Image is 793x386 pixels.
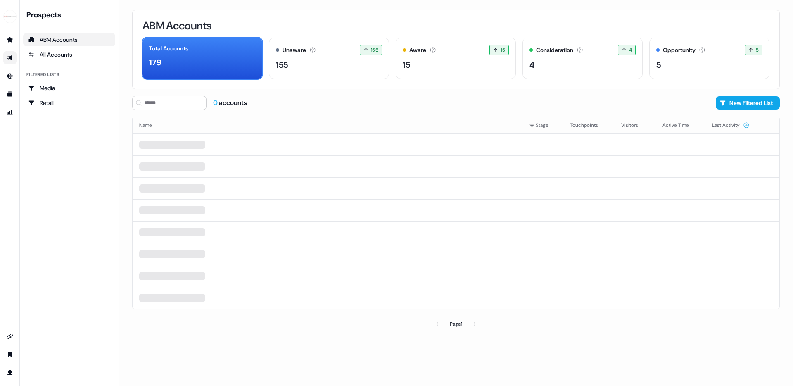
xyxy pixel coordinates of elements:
div: Page 1 [450,320,462,328]
div: Opportunity [663,46,696,55]
a: All accounts [23,48,115,61]
div: 155 [276,59,288,71]
span: 4 [629,46,632,54]
button: Last Activity [712,118,750,133]
a: Go to prospects [3,33,17,46]
div: accounts [213,98,247,107]
div: 5 [656,59,661,71]
div: Stage [529,121,557,129]
a: Go to profile [3,366,17,379]
a: Go to team [3,348,17,361]
button: Visitors [621,118,648,133]
div: Retail [28,99,110,107]
div: Media [28,84,110,92]
a: ABM Accounts [23,33,115,46]
th: Name [133,117,522,133]
div: Total Accounts [149,44,188,53]
div: Aware [409,46,426,55]
button: New Filtered List [716,96,780,110]
div: Consideration [536,46,573,55]
div: 4 [529,59,535,71]
a: Go to attribution [3,106,17,119]
a: Go to outbound experience [3,51,17,64]
span: 155 [371,46,378,54]
div: Unaware [283,46,306,55]
div: Prospects [26,10,115,20]
span: 15 [501,46,505,54]
span: 0 [213,98,219,107]
h3: ABM Accounts [142,20,211,31]
a: Go to Retail [23,96,115,110]
a: Go to Media [23,81,115,95]
div: All Accounts [28,50,110,59]
button: Active Time [662,118,699,133]
div: 15 [403,59,410,71]
span: 5 [756,46,759,54]
a: Go to Inbound [3,69,17,83]
div: Filtered lists [26,71,59,78]
div: ABM Accounts [28,36,110,44]
div: 179 [149,56,161,69]
a: Go to templates [3,88,17,101]
a: Go to integrations [3,330,17,343]
button: Touchpoints [570,118,608,133]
